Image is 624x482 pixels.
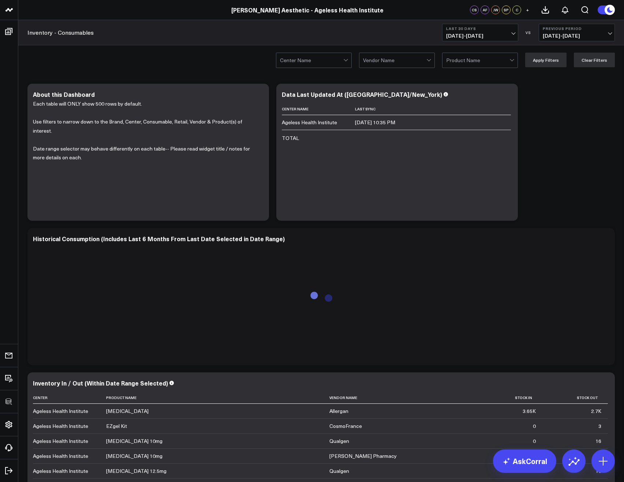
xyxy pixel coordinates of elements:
div: About this Dashboard [33,90,95,98]
div: [PERSON_NAME] Pharmacy [329,452,397,460]
th: Stock Out [542,392,608,404]
button: Apply Filters [525,53,567,67]
div: Each table will ONLY show 500 rows by default. [33,99,264,213]
th: Center Name [282,103,355,115]
p: Use filters to narrow down to the Brand, Center, Consumable, Retail, Vendor & Product(s) of inter... [33,117,258,135]
div: JW [491,5,500,14]
p: Date range selector may behave differently on each table-- Please read widget title / notes for m... [33,144,258,162]
div: [MEDICAL_DATA] 10mg [106,452,162,460]
div: [MEDICAL_DATA] 10mg [106,437,162,445]
div: SP [502,5,511,14]
div: [MEDICAL_DATA] [106,407,149,415]
div: Inventory In / Out (Within Date Range Selected) [33,379,168,387]
th: Product Name [106,392,329,404]
a: Inventory - Consumables [27,29,94,37]
div: 16 [595,437,601,445]
th: Stock In [485,392,543,404]
div: Qualgen [329,467,349,475]
a: [PERSON_NAME] Aesthetic - Ageless Health Institute [231,6,384,14]
div: Historical Consumption (Includes Last 6 Months From Last Date Selected in Date Range) [33,235,285,243]
div: Ageless Health Institute [33,407,88,415]
div: [DATE] 10:35 PM [355,119,395,126]
div: AF [481,5,489,14]
div: Ageless Health Institute [33,452,88,460]
div: Allergan [329,407,348,415]
div: CosmoFrance [329,422,362,430]
div: Qualgen [329,437,349,445]
div: Ageless Health Institute [282,119,337,126]
th: Vendor Name [329,392,485,404]
div: 3.65K [523,407,536,415]
span: + [526,7,529,12]
div: 2.7K [591,407,601,415]
th: Center [33,392,106,404]
div: 3 [598,422,601,430]
button: Last 30 Days[DATE]-[DATE] [442,24,518,41]
div: Data Last Updated At ([GEOGRAPHIC_DATA]/New_York) [282,90,442,98]
div: 0 [533,437,536,445]
div: [MEDICAL_DATA] 12.5mg [106,467,167,475]
th: Last Sync [355,103,511,115]
button: Previous Period[DATE]-[DATE] [539,24,615,41]
div: Ageless Health Institute [33,422,88,430]
div: C [512,5,521,14]
div: EZgel Kit [106,422,127,430]
b: Previous Period [543,26,611,31]
a: AskCorral [493,449,556,473]
div: Ageless Health Institute [33,437,88,445]
div: TOTAL [282,134,299,142]
span: [DATE] - [DATE] [446,33,514,39]
span: [DATE] - [DATE] [543,33,611,39]
button: Clear Filters [574,53,615,67]
div: CS [470,5,479,14]
b: Last 30 Days [446,26,514,31]
div: VS [522,30,535,35]
button: + [523,5,532,14]
div: Ageless Health Institute [33,467,88,475]
div: 0 [533,422,536,430]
